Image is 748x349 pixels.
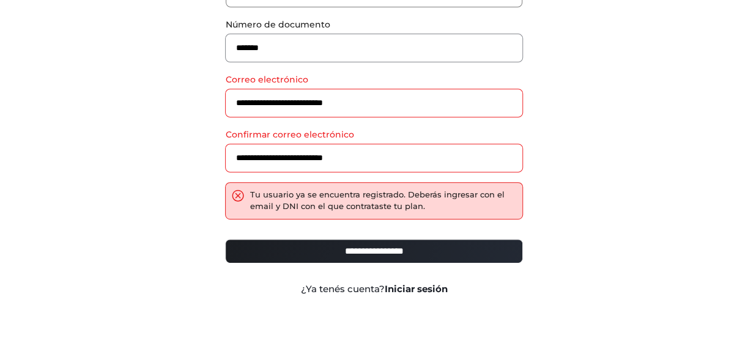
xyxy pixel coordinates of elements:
label: Confirmar correo electrónico [225,128,522,141]
div: ¿Ya tenés cuenta? [216,282,531,296]
a: Iniciar sesión [384,283,447,295]
label: Número de documento [225,18,522,31]
label: Correo electrónico [225,73,522,86]
div: Tu usuario ya se encuentra registrado. Deberás ingresar con el email y DNI con el que contrataste... [250,189,516,213]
